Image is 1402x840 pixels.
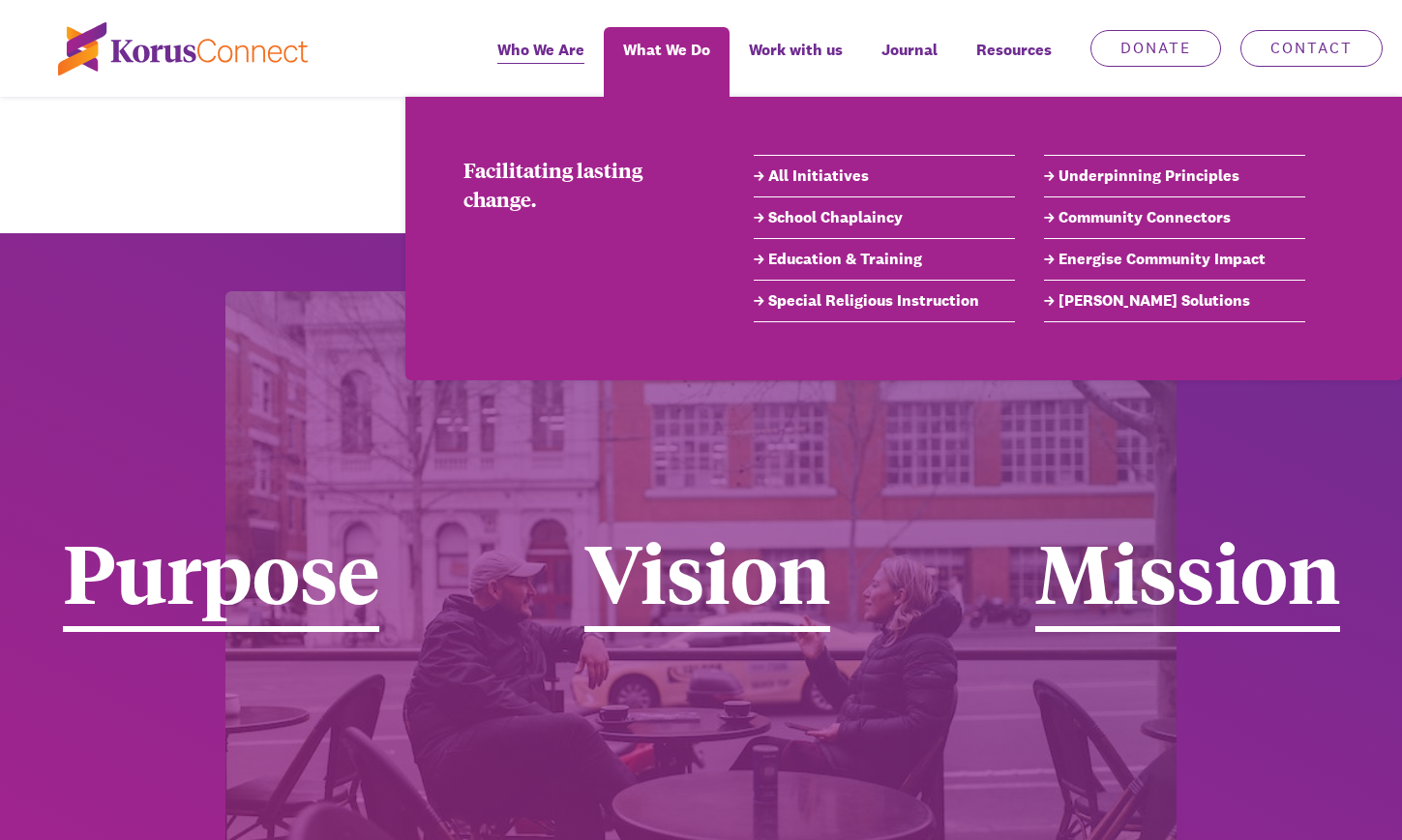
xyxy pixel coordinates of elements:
[584,530,830,632] div: Vision
[623,36,710,64] span: What We Do
[478,27,604,97] a: Who We Are
[1240,30,1383,67] a: Contact
[463,155,696,213] div: Facilitating lasting change.
[749,36,843,64] span: Work with us
[1044,206,1305,229] a: Community Connectors
[754,206,1015,229] a: School Chaplaincy
[862,27,957,97] a: Journal
[604,27,730,97] a: What We Do
[1044,165,1305,188] a: Underpinning Principles
[1044,289,1305,313] a: [PERSON_NAME] Solutions
[1044,248,1305,271] a: Energise Community Impact
[957,27,1071,97] div: Resources
[1035,530,1340,632] div: Mission
[754,165,1015,188] a: All Initiatives
[1090,30,1221,67] a: Donate
[754,248,1015,271] a: Education & Training
[754,289,1015,313] a: Special Religious Instruction
[63,530,379,632] div: Purpose
[730,27,862,97] a: Work with us
[881,36,938,64] span: Journal
[497,36,584,64] span: Who We Are
[58,22,308,75] img: korus-connect%2Fc5177985-88d5-491d-9cd7-4a1febad1357_logo.svg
